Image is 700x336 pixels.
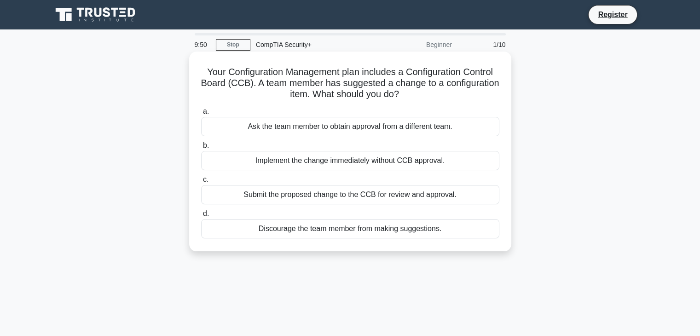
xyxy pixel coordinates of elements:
[201,185,499,204] div: Submit the proposed change to the CCB for review and approval.
[203,209,209,217] span: d.
[201,219,499,238] div: Discourage the team member from making suggestions.
[377,35,457,54] div: Beginner
[201,151,499,170] div: Implement the change immediately without CCB approval.
[203,141,209,149] span: b.
[457,35,511,54] div: 1/10
[216,39,250,51] a: Stop
[201,117,499,136] div: Ask the team member to obtain approval from a different team.
[200,66,500,100] h5: Your Configuration Management plan includes a Configuration Control Board (CCB). A team member ha...
[189,35,216,54] div: 9:50
[592,9,633,20] a: Register
[250,35,377,54] div: CompTIA Security+
[203,107,209,115] span: a.
[203,175,208,183] span: c.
